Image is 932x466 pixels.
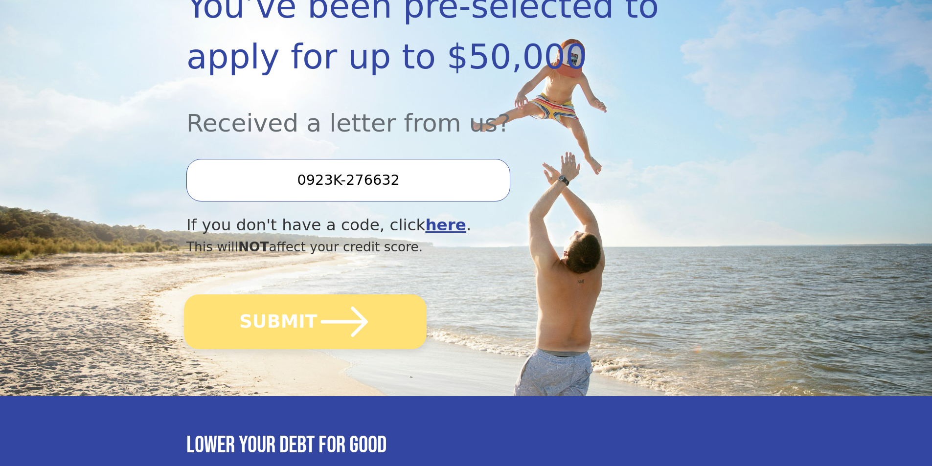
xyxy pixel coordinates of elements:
div: Received a letter from us? [186,82,662,141]
input: Enter your Offer Code: [186,159,510,201]
a: here [425,216,466,234]
div: This will affect your credit score. [186,237,662,257]
h3: Lower your debt for good [186,431,746,460]
button: SUBMIT [184,294,427,349]
span: NOT [238,239,269,254]
div: If you don't have a code, click . [186,213,662,237]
